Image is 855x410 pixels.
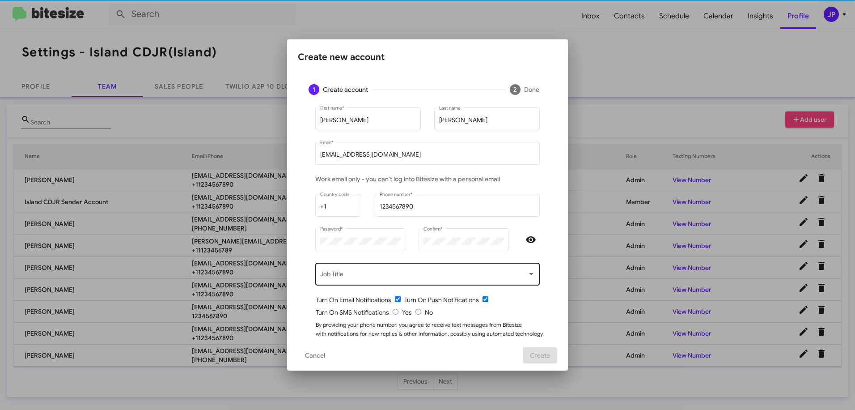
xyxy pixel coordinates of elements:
[298,50,557,64] div: Create new account
[522,231,540,249] button: Hide password
[305,347,325,363] span: Cancel
[320,151,535,158] input: example@mail.com
[316,308,389,316] span: Turn On SMS Notifications
[530,347,550,363] span: Create
[316,296,391,304] span: Turn On Email Notifications
[404,296,479,304] span: Turn On Push Notifications
[298,347,332,363] button: Cancel
[315,175,500,183] span: Work email only - you can't log into Bitesize with a personal email
[402,308,412,316] span: Yes
[523,347,557,363] button: Create
[380,203,535,210] input: 23456789
[320,117,416,124] input: Example: John
[316,320,546,356] div: By providing your phone number, you agree to receive text messages from Bitesize with notificatio...
[439,117,535,124] input: Example: Wick
[425,308,433,316] span: No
